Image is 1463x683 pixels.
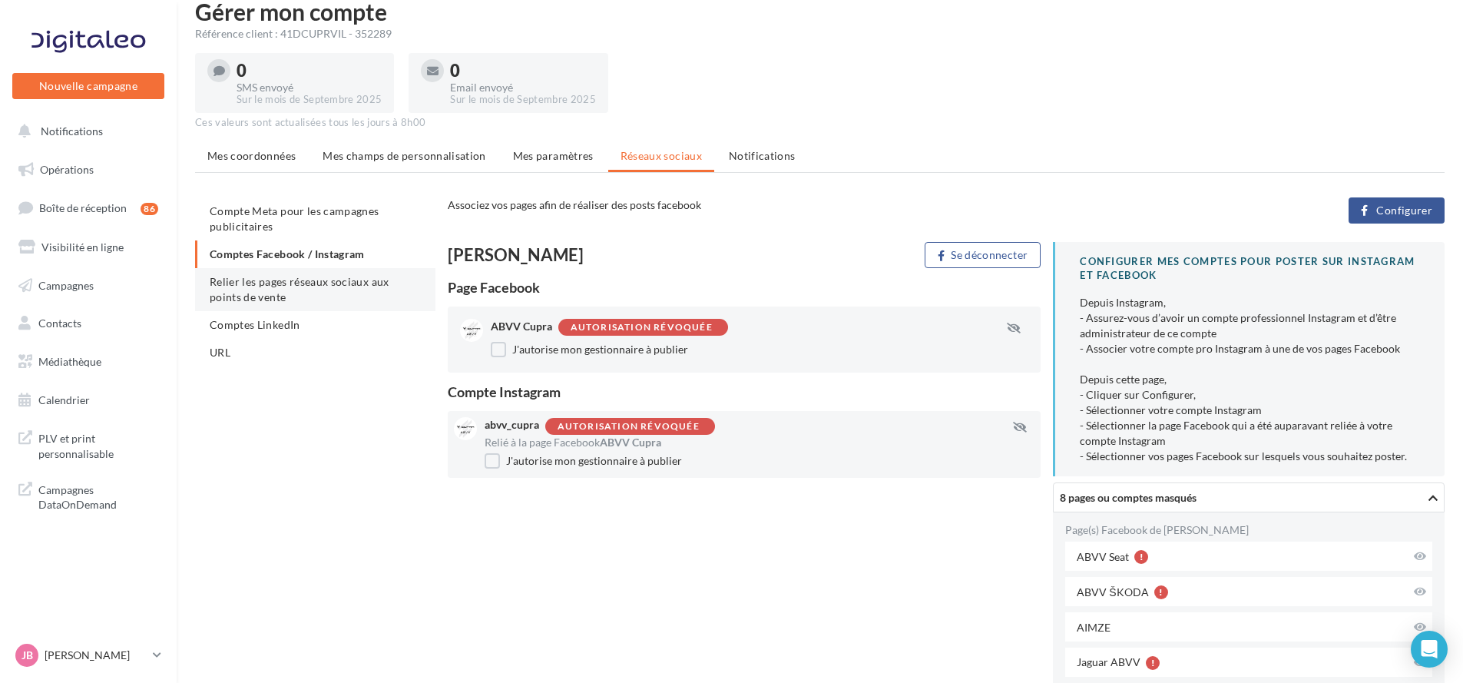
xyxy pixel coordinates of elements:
[1077,585,1148,600] div: ABVV ŠKODA
[450,62,595,79] div: 0
[41,240,124,254] span: Visibilité en ligne
[38,317,81,330] span: Contacts
[38,355,101,368] span: Médiathèque
[450,93,595,107] div: Sur le mois de Septembre 2025
[448,385,1041,399] div: Compte Instagram
[1077,620,1110,635] div: AIMZE
[1376,204,1432,217] span: Configurer
[12,73,164,99] button: Nouvelle campagne
[210,318,300,331] span: Comptes LinkedIn
[210,346,230,359] span: URL
[45,648,147,663] p: [PERSON_NAME]
[448,198,701,211] span: Associez vos pages afin de réaliser des posts facebook
[9,231,167,264] a: Visibilité en ligne
[1080,254,1420,283] div: CONFIGURER MES COMPTES POUR POSTER sur instagram et facebook
[1060,491,1197,504] span: 8 pages ou comptes masqués
[210,275,389,303] span: Relier les pages réseaux sociaux aux points de vente
[38,479,158,512] span: Campagnes DataOnDemand
[9,115,161,148] button: Notifications
[237,62,382,79] div: 0
[1077,655,1140,670] div: Jaguar ABVV
[925,242,1041,268] button: Se déconnecter
[237,82,382,93] div: SMS envoyé
[9,191,167,224] a: Boîte de réception86
[9,473,167,519] a: Campagnes DataOnDemand
[9,270,167,302] a: Campagnes
[558,422,700,432] div: Autorisation révoquée
[1080,295,1420,464] div: Depuis Instagram, - Assurez-vous d’avoir un compte professionnel Instagram et d’être administrate...
[210,204,379,233] span: Compte Meta pour les campagnes publicitaires
[9,307,167,340] a: Contacts
[40,163,94,176] span: Opérations
[9,384,167,416] a: Calendrier
[12,641,164,670] a: JB [PERSON_NAME]
[38,428,158,461] span: PLV et print personnalisable
[485,435,1035,450] div: Relié à la page Facebook
[729,149,796,162] span: Notifications
[485,453,682,469] label: J'autorise mon gestionnaire à publier
[1349,197,1445,224] button: Configurer
[9,422,167,467] a: PLV et print personnalisable
[323,149,486,162] span: Mes champs de personnalisation
[448,280,1041,294] div: Page Facebook
[485,418,539,431] span: abvv_cupra
[237,93,382,107] div: Sur le mois de Septembre 2025
[41,124,103,138] span: Notifications
[38,278,94,291] span: Campagnes
[141,203,158,215] div: 86
[450,82,595,93] div: Email envoyé
[207,149,296,162] span: Mes coordonnées
[448,247,738,264] div: [PERSON_NAME]
[195,26,1445,41] div: Référence client : 41DCUPRVIL - 352289
[600,436,661,449] span: ABVV Cupra
[9,154,167,186] a: Opérations
[38,393,90,406] span: Calendrier
[491,320,552,333] span: ABVV Cupra
[39,201,127,214] span: Boîte de réception
[9,346,167,378] a: Médiathèque
[1077,549,1129,565] div: ABVV Seat
[1065,525,1432,535] span: Page(s) Facebook de [PERSON_NAME]
[513,149,594,162] span: Mes paramètres
[571,323,713,333] div: Autorisation révoquée
[491,342,688,357] label: J'autorise mon gestionnaire à publier
[195,116,1445,130] div: Ces valeurs sont actualisées tous les jours à 8h00
[22,648,33,663] span: JB
[1411,631,1448,668] div: Open Intercom Messenger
